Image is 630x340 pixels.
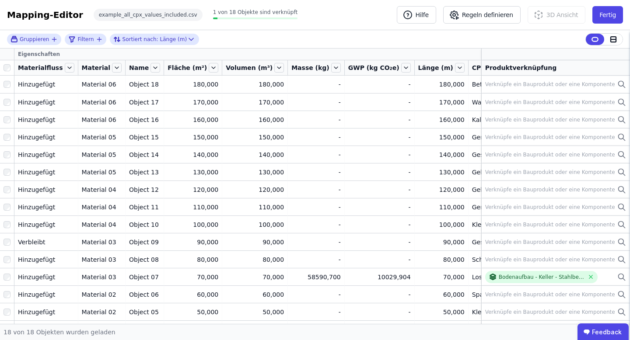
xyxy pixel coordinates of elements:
div: Betoniert [472,80,591,89]
div: 160,000 [226,115,284,124]
div: 60,000 [418,290,465,299]
div: 110,000 [226,203,284,212]
button: Fertig [592,6,623,24]
div: 80,000 [168,255,218,264]
div: Hinzugefügt [18,133,74,142]
div: 170,000 [226,98,284,107]
div: 160,000 [168,115,218,124]
div: 110,000 [168,203,218,212]
div: 70,000 [418,273,465,281]
div: - [348,290,411,299]
div: 70,000 [226,273,284,281]
div: Verknüpfe ein Bauprodukt oder eine Komponente [485,204,615,211]
div: Material 03 [82,273,122,281]
div: 180,000 [418,80,465,89]
div: 130,000 [418,168,465,177]
div: Object 09 [129,238,160,246]
div: Hinzugefügt [18,98,74,107]
div: Material 03 [82,255,122,264]
div: Klemmverschluss [472,220,591,229]
div: 120,000 [168,185,218,194]
div: Material 05 [82,168,122,177]
div: 120,000 [418,185,465,194]
div: Hinzugefügt [18,203,74,212]
div: Object 11 [129,203,160,212]
div: - [291,220,341,229]
div: - [291,185,341,194]
div: Spannverschluss [472,290,591,299]
div: Bodenaufbau - Keller - Stahlbeton (30cm) - Zement-Estrich - gestrichen [499,274,584,281]
div: Geklebt [472,168,591,177]
span: Länge (m) [418,63,453,72]
div: 120,000 [226,185,284,194]
div: 100,000 [168,220,218,229]
button: Regeln definieren [443,6,521,24]
div: 140,000 [418,150,465,159]
div: 180,000 [226,80,284,89]
div: Lose Auflage [472,273,591,281]
div: 50,000 [168,308,218,316]
div: Object 08 [129,255,160,264]
button: 3D Ansicht [528,6,585,24]
div: 90,000 [226,238,284,246]
div: Hinzugefügt [18,80,74,89]
button: filter_by [68,34,102,45]
div: Material 04 [82,220,122,229]
div: Object 05 [129,308,160,316]
div: 160,000 [418,115,465,124]
div: Object 15 [129,133,160,142]
div: 50,000 [226,308,284,316]
div: Object 07 [129,273,160,281]
div: Klettverschluss [472,308,591,316]
div: 140,000 [168,150,218,159]
div: Verknüpfe ein Bauprodukt oder eine Komponente [485,239,615,246]
span: Sortiert nach: [122,36,158,43]
div: 180,000 [168,80,218,89]
div: Material 03 [82,238,122,246]
div: - [348,255,411,264]
div: Object 16 [129,115,160,124]
div: Geschraubt [472,238,591,246]
div: Gemörtelt [472,133,591,142]
div: Hinzugefügt [18,220,74,229]
div: - [291,238,341,246]
div: 150,000 [418,133,465,142]
div: Hinzugefügt [18,150,74,159]
div: - [291,308,341,316]
div: 100,000 [226,220,284,229]
span: Volumen (m³) [226,63,273,72]
div: Genagelt [472,203,591,212]
div: - [348,220,411,229]
div: 130,000 [226,168,284,177]
div: - [348,168,411,177]
div: Verknüpfe ein Bauprodukt oder eine Komponente [485,116,615,123]
div: - [291,133,341,142]
span: GWP (kg CO₂e) [348,63,399,72]
div: 58590,700 [291,273,341,281]
div: 80,000 [418,255,465,264]
div: - [291,203,341,212]
span: Masse (kg) [291,63,329,72]
div: - [291,290,341,299]
div: Object 10 [129,220,160,229]
div: 170,000 [418,98,465,107]
div: Material 06 [82,98,122,107]
div: Material 05 [82,150,122,159]
div: Material 04 [82,185,122,194]
div: 140,000 [226,150,284,159]
div: Material 05 [82,133,122,142]
div: 60,000 [226,290,284,299]
span: 1 von 18 Objekte sind verknüpft [213,9,298,15]
div: Hinzugefügt [18,255,74,264]
div: Hinzugefügt [18,168,74,177]
div: - [348,133,411,142]
div: Produktverknüpfung [485,63,626,72]
div: Hinzugefügt [18,290,74,299]
div: - [348,150,411,159]
div: example_all_cpx_values_included.csv [94,9,203,21]
button: Hilfe [397,6,436,24]
div: - [348,203,411,212]
div: Warmnietung [472,98,591,107]
div: Hinzugefügt [18,308,74,316]
div: Kaltnietung [472,115,591,124]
